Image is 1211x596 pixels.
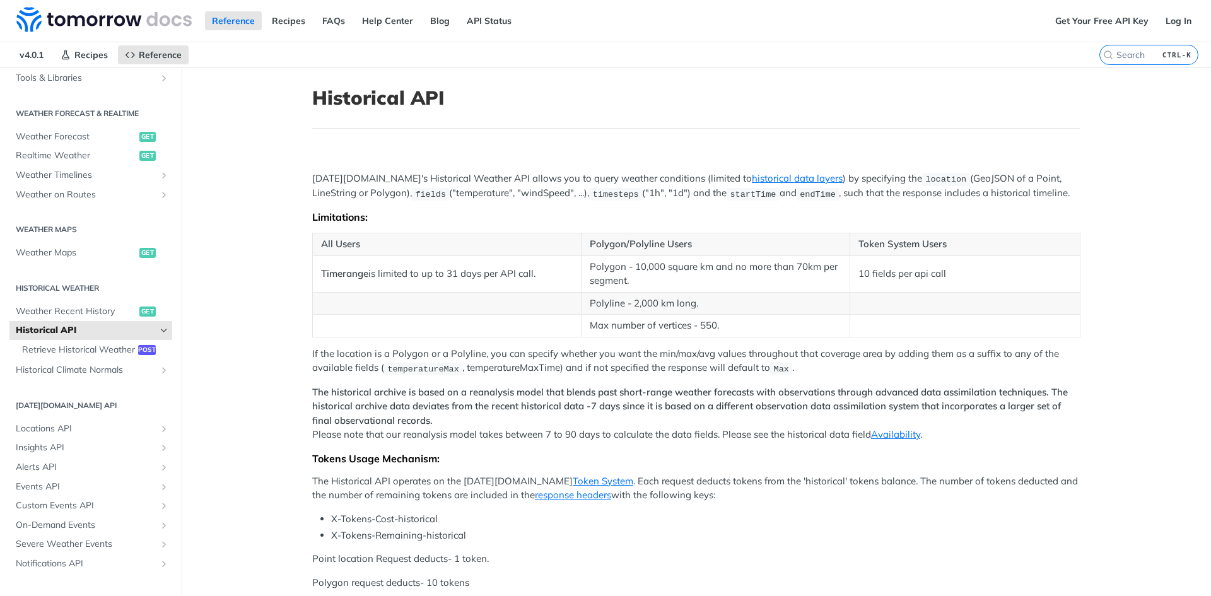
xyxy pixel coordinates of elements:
[16,461,156,474] span: Alerts API
[16,247,136,259] span: Weather Maps
[925,483,966,493] span: location
[159,520,169,530] button: Show subpages for On-Demand Events
[16,558,156,570] span: Notifications API
[159,539,169,549] button: Show subpages for Severe Weather Events
[205,11,262,30] a: Reference
[9,224,172,235] h2: Weather Maps
[16,364,156,377] span: Historical Climate Normals
[139,132,156,142] span: get
[54,45,115,64] a: Recipes
[1048,11,1155,30] a: Get Your Free API Key
[159,170,169,180] button: Show subpages for Weather Timelines
[312,520,1080,532] div: Limitations:
[9,302,172,321] a: Weather Recent Historyget
[593,498,639,508] span: timesteps
[139,248,156,258] span: get
[581,542,850,564] th: Polygon/Polyline Users
[16,423,156,435] span: Locations API
[159,73,169,83] button: Show subpages for Tools & Libraries
[265,11,312,30] a: Recipes
[800,498,836,508] span: endTime
[415,498,446,508] span: fields
[159,559,169,569] button: Show subpages for Notifications API
[355,11,420,30] a: Help Center
[9,516,172,535] a: On-Demand EventsShow subpages for On-Demand Events
[159,190,169,200] button: Show subpages for Weather on Routes
[9,496,172,515] a: Custom Events APIShow subpages for Custom Events API
[313,542,582,564] th: All Users
[9,283,172,294] h2: Historical Weather
[159,462,169,472] button: Show subpages for Alerts API
[752,481,843,493] a: historical data layers
[730,498,776,508] span: startTime
[9,400,172,411] h2: [DATE][DOMAIN_NAME] API
[16,324,156,337] span: Historical API
[9,477,172,496] a: Events APIShow subpages for Events API
[9,419,172,438] a: Locations APIShow subpages for Locations API
[9,127,172,146] a: Weather Forecastget
[16,131,136,143] span: Weather Forecast
[159,482,169,492] button: Show subpages for Events API
[16,72,156,85] span: Tools & Libraries
[118,45,189,64] a: Reference
[9,321,172,340] a: Historical APIHide subpages for Historical API
[312,148,1080,470] span: Expand image
[139,151,156,161] span: get
[423,11,457,30] a: Blog
[139,307,156,317] span: get
[22,344,135,356] span: Retrieve Historical Weather
[9,361,172,380] a: Historical Climate NormalsShow subpages for Historical Climate Normals
[850,542,1080,564] th: Token System Users
[13,45,50,64] span: v4.0.1
[9,146,172,165] a: Realtime Weatherget
[9,554,172,573] a: Notifications APIShow subpages for Notifications API
[1159,11,1198,30] a: Log In
[139,49,182,61] span: Reference
[9,69,172,88] a: Tools & LibrariesShow subpages for Tools & Libraries
[16,169,156,182] span: Weather Timelines
[16,305,136,318] span: Weather Recent History
[312,86,1080,109] h1: Historical API
[9,243,172,262] a: Weather Mapsget
[9,535,172,554] a: Severe Weather EventsShow subpages for Severe Weather Events
[1159,49,1195,61] kbd: CTRL-K
[16,7,192,32] img: Tomorrow.io Weather API Docs
[138,345,156,355] span: post
[9,166,172,185] a: Weather TimelinesShow subpages for Weather Timelines
[16,538,156,551] span: Severe Weather Events
[16,149,136,162] span: Realtime Weather
[9,108,172,119] h2: Weather Forecast & realtime
[315,11,352,30] a: FAQs
[16,500,156,512] span: Custom Events API
[16,441,156,454] span: Insights API
[159,424,169,434] button: Show subpages for Locations API
[159,365,169,375] button: Show subpages for Historical Climate Normals
[312,480,1080,510] p: [DATE][DOMAIN_NAME]'s Historical Weather API allows you to query weather conditions (limited to )...
[74,49,108,61] span: Recipes
[16,341,172,359] a: Retrieve Historical Weatherpost
[9,458,172,477] a: Alerts APIShow subpages for Alerts API
[16,189,156,201] span: Weather on Routes
[159,443,169,453] button: Show subpages for Insights API
[312,148,1069,470] img: Historical-API.png
[9,438,172,457] a: Insights APIShow subpages for Insights API
[1103,50,1113,60] svg: Search
[460,11,518,30] a: API Status
[159,325,169,336] button: Hide subpages for Historical API
[321,576,368,588] strong: Timerange
[16,481,156,493] span: Events API
[16,519,156,532] span: On-Demand Events
[9,185,172,204] a: Weather on RoutesShow subpages for Weather on Routes
[159,501,169,511] button: Show subpages for Custom Events API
